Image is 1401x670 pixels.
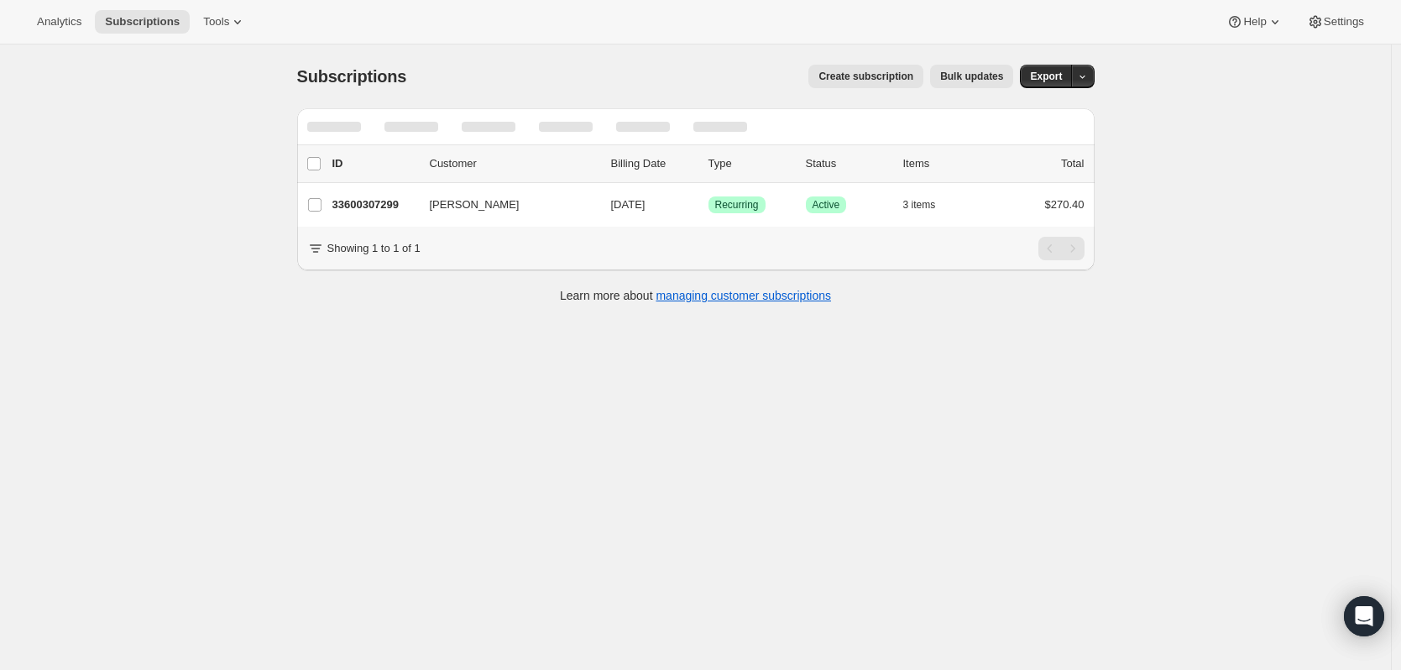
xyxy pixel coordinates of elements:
button: Bulk updates [930,65,1013,88]
span: Tools [203,15,229,29]
div: Open Intercom Messenger [1344,596,1384,636]
p: 33600307299 [332,196,416,213]
span: Settings [1324,15,1364,29]
button: [PERSON_NAME] [420,191,588,218]
div: IDCustomerBilling DateTypeStatusItemsTotal [332,155,1085,172]
div: 33600307299[PERSON_NAME][DATE]SuccessRecurringSuccessActive3 items$270.40 [332,193,1085,217]
span: Recurring [715,198,759,212]
div: Items [903,155,987,172]
p: ID [332,155,416,172]
div: Type [708,155,792,172]
span: Help [1243,15,1266,29]
span: Active [813,198,840,212]
button: Help [1216,10,1293,34]
button: Analytics [27,10,91,34]
span: $270.40 [1045,198,1085,211]
p: Billing Date [611,155,695,172]
button: 3 items [903,193,954,217]
span: 3 items [903,198,936,212]
button: Tools [193,10,256,34]
nav: Pagination [1038,237,1085,260]
p: Status [806,155,890,172]
span: Analytics [37,15,81,29]
span: Subscriptions [297,67,407,86]
p: Showing 1 to 1 of 1 [327,240,421,257]
button: Subscriptions [95,10,190,34]
span: [PERSON_NAME] [430,196,520,213]
span: Bulk updates [940,70,1003,83]
span: Create subscription [818,70,913,83]
span: Subscriptions [105,15,180,29]
span: Export [1030,70,1062,83]
button: Settings [1297,10,1374,34]
p: Learn more about [560,287,831,304]
button: Create subscription [808,65,923,88]
button: Export [1020,65,1072,88]
p: Total [1061,155,1084,172]
p: Customer [430,155,598,172]
a: managing customer subscriptions [656,289,831,302]
span: [DATE] [611,198,646,211]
